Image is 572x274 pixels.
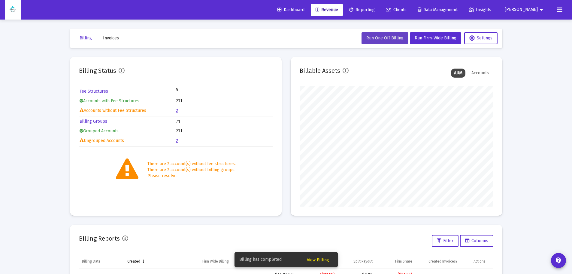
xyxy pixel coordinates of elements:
[147,173,236,179] div: Please resolve.
[147,167,236,173] div: There are 2 account(s) without billing groups.
[362,32,408,44] button: Run One Off Billing
[468,69,492,78] div: Accounts
[344,4,380,16] a: Reporting
[538,4,545,16] mat-icon: arrow_drop_down
[386,7,407,12] span: Clients
[79,254,125,269] td: Column Billing Date
[376,254,415,269] td: Column Firm Share
[80,136,176,145] td: Ungrouped Accounts
[80,97,176,106] td: Accounts with Fee Structures
[80,127,176,136] td: Grouped Accounts
[460,235,493,247] button: Columns
[474,259,486,264] div: Actions
[79,66,116,75] h2: Billing Status
[311,4,343,16] a: Revenue
[418,7,458,12] span: Data Management
[80,89,108,94] a: Fee Structures
[464,4,496,16] a: Insights
[239,257,282,263] span: Billing has completed
[80,106,176,115] td: Accounts without Fee Structures
[302,254,334,265] button: View Billing
[80,119,107,124] a: Billing Groups
[176,97,272,106] td: 231
[80,35,92,41] span: Billing
[307,257,329,263] span: View Billing
[300,66,340,75] h2: Billable Assets
[9,4,16,16] img: Dashboard
[147,161,236,167] div: There are 2 account(s) without fee structures.
[415,254,471,269] td: Column Created Invoices?
[437,238,453,243] span: Filter
[338,254,376,269] td: Column Split Payout
[395,259,412,264] div: Firm Share
[79,234,120,243] h2: Billing Reports
[124,254,189,269] td: Column Created
[189,254,243,269] td: Column Firm Wide Billing
[465,238,488,243] span: Columns
[413,4,462,16] a: Data Management
[75,32,97,44] button: Billing
[428,259,458,264] div: Created Invoices?
[451,69,465,78] div: AUM
[410,32,461,44] button: Run Firm-Wide Billing
[176,138,178,143] a: 2
[202,259,229,264] div: Firm Wide Billing
[353,259,373,264] div: Split Payout
[464,32,498,44] button: Settings
[555,257,562,264] mat-icon: contact_support
[103,35,119,41] span: Invoices
[349,7,375,12] span: Reporting
[127,259,140,264] div: Created
[82,259,101,264] div: Billing Date
[469,35,492,41] span: Settings
[176,87,224,93] td: 5
[273,4,309,16] a: Dashboard
[432,235,459,247] button: Filter
[415,35,456,41] span: Run Firm-Wide Billing
[469,7,491,12] span: Insights
[505,7,538,12] span: [PERSON_NAME]
[471,254,493,269] td: Column Actions
[98,32,124,44] button: Invoices
[176,117,272,126] td: 71
[366,35,404,41] span: Run One Off Billing
[316,7,338,12] span: Revenue
[176,127,272,136] td: 231
[277,7,304,12] span: Dashboard
[381,4,411,16] a: Clients
[498,4,552,16] button: [PERSON_NAME]
[176,108,178,113] a: 2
